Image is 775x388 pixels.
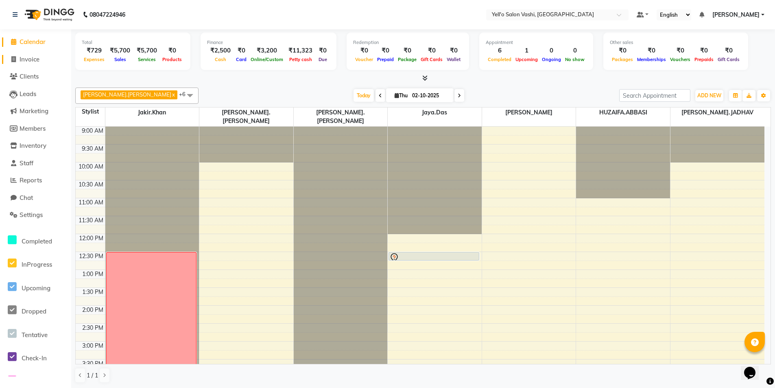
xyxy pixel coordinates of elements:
span: Jaya.Das [388,107,482,118]
span: Leads [20,90,36,98]
span: Settings [20,211,43,219]
a: Calendar [2,37,69,47]
button: ADD NEW [695,90,723,101]
span: Completed [486,57,513,62]
div: ₹5,700 [107,46,133,55]
div: 10:30 AM [77,180,105,189]
span: No show [563,57,587,62]
span: Expenses [82,57,107,62]
span: Gift Cards [419,57,445,62]
span: Packages [610,57,635,62]
div: 1 [513,46,540,55]
span: Clients [20,72,39,80]
span: Members [20,125,46,132]
span: HUZAIFA.ABBASI [576,107,670,118]
span: [PERSON_NAME] [712,11,760,19]
a: Reports [2,176,69,185]
div: ₹729 [82,46,107,55]
div: ₹0 [375,46,396,55]
div: 1:00 PM [81,270,105,278]
span: Card [234,57,249,62]
div: 9:30 AM [80,145,105,153]
span: Jakir.khan [105,107,199,118]
span: Gift Cards [716,57,742,62]
div: ₹2,500 [207,46,234,55]
span: Check-In [22,354,47,362]
a: Members [2,124,69,134]
div: ₹0 [635,46,668,55]
div: ₹0 [353,46,375,55]
span: Reports [20,176,42,184]
div: 2:00 PM [81,306,105,314]
span: Upcoming [513,57,540,62]
iframe: chat widget [741,355,767,380]
span: Calendar [20,38,46,46]
div: 2:30 PM [81,324,105,332]
span: Upcoming [22,284,50,292]
div: Appointment [486,39,587,46]
div: 1:30 PM [81,288,105,296]
span: Ongoing [540,57,563,62]
span: ADD NEW [697,92,721,99]
div: Stylist [76,107,105,116]
span: Products [160,57,184,62]
div: ₹0 [445,46,463,55]
span: Prepaid [375,57,396,62]
div: ₹0 [396,46,419,55]
span: [PERSON_NAME].[PERSON_NAME] [199,107,293,126]
span: Cash [213,57,228,62]
span: Inventory [20,142,46,149]
div: ₹0 [160,46,184,55]
div: 9:00 AM [80,127,105,135]
div: ₹0 [692,46,716,55]
a: Clients [2,72,69,81]
a: Marketing [2,107,69,116]
span: [PERSON_NAME].[PERSON_NAME] [83,91,171,98]
input: 2025-10-02 [410,90,450,102]
a: Chat [2,193,69,203]
span: [PERSON_NAME].[PERSON_NAME] [294,107,388,126]
span: Prepaids [692,57,716,62]
span: Due [317,57,329,62]
span: Petty cash [287,57,314,62]
span: Services [136,57,158,62]
span: Dropped [22,307,46,315]
div: Other sales [610,39,742,46]
span: Package [396,57,419,62]
div: 12:00 PM [77,234,105,243]
a: Invoice [2,55,69,64]
a: Leads [2,90,69,99]
div: 3:00 PM [81,342,105,350]
span: InProgress [22,261,52,268]
span: [PERSON_NAME] [482,107,576,118]
div: ₹0 [419,46,445,55]
a: Staff [2,159,69,168]
div: ₹0 [316,46,330,55]
div: 12:30 PM [77,252,105,261]
a: Inventory [2,141,69,151]
span: Vouchers [668,57,692,62]
div: 3:30 PM [81,360,105,368]
span: Sales [112,57,128,62]
div: [PERSON_NAME], TK02, 12:30 PM-12:45 PM, UNDERARM [389,252,479,260]
div: 11:30 AM [77,216,105,225]
span: Wallet [445,57,463,62]
div: 11:00 AM [77,198,105,207]
span: Online/Custom [249,57,285,62]
div: 6 [486,46,513,55]
span: Today [354,89,374,102]
div: ₹0 [234,46,249,55]
span: Memberships [635,57,668,62]
span: Tentative [22,331,48,339]
b: 08047224946 [90,3,125,26]
a: Settings [2,210,69,220]
div: 0 [540,46,563,55]
div: ₹3,200 [249,46,285,55]
span: Voucher [353,57,375,62]
span: Invoice [20,55,39,63]
span: Chat [20,194,33,202]
div: ₹11,323 [285,46,316,55]
div: 10:00 AM [77,162,105,171]
div: ₹0 [668,46,692,55]
div: ₹5,700 [133,46,160,55]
